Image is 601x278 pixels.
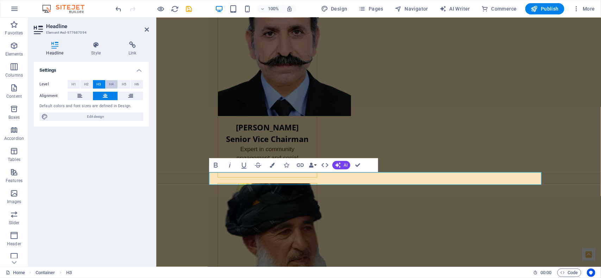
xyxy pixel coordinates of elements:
img: Editor Logo [40,5,93,13]
span: Navigator [395,5,428,12]
button: More [570,3,598,14]
span: AI Writer [439,5,470,12]
button: Link [294,158,307,172]
h6: Session time [533,269,552,277]
button: Navigator [392,3,431,14]
div: Default colors and font sizes are defined in Design. [39,103,143,109]
h4: Headline [34,41,79,56]
h4: Settings [34,62,149,75]
span: H5 [122,80,126,89]
button: H1 [68,80,80,89]
p: Accordion [4,136,24,141]
p: Elements [5,51,23,57]
span: More [573,5,595,12]
i: On resize automatically adjust zoom level to fit chosen device. [286,6,293,12]
h4: Link [116,41,149,56]
button: Colors [265,158,279,172]
span: Click to select. Double-click to edit [36,269,55,277]
span: Publish [531,5,559,12]
i: Undo: Change level (Ctrl+Z) [115,5,123,13]
button: undo [114,5,123,13]
button: Usercentrics [587,269,595,277]
button: Italic (Ctrl+I) [223,158,237,172]
button: 100% [257,5,282,13]
button: Code [557,269,581,277]
nav: breadcrumb [36,269,72,277]
div: Design (Ctrl+Alt+Y) [318,3,350,14]
button: H3 [93,80,105,89]
h6: 100% [268,5,279,13]
button: Click here to leave preview mode and continue editing [157,5,165,13]
span: 00 00 [540,269,551,277]
button: H4 [106,80,118,89]
label: Level [39,80,68,89]
button: H5 [118,80,130,89]
h4: Style [79,41,116,56]
button: Data Bindings [308,158,318,172]
button: AI Writer [437,3,473,14]
span: Design [321,5,348,12]
button: Underline (Ctrl+U) [237,158,251,172]
button: Commerce [478,3,520,14]
p: Tables [8,157,20,162]
p: Slider [9,220,20,226]
button: Pages [356,3,386,14]
button: HTML [318,158,332,172]
span: H2 [84,80,89,89]
span: Pages [359,5,383,12]
button: Design [318,3,350,14]
span: AI [344,163,348,167]
span: : [545,270,546,275]
p: Features [6,178,23,183]
button: AI [332,161,350,169]
span: Commerce [481,5,517,12]
p: Content [6,93,22,99]
button: H2 [80,80,93,89]
button: Strikethrough [251,158,265,172]
button: Confirm (Ctrl+⏎) [351,158,364,172]
span: H1 [71,80,76,89]
button: Publish [525,3,564,14]
button: save [185,5,193,13]
a: Click to cancel selection. Double-click to open Pages [6,269,25,277]
i: Save (Ctrl+S) [185,5,193,13]
h2: Headline [46,23,149,30]
i: Reload page [171,5,179,13]
span: H3 [97,80,101,89]
span: Code [561,269,578,277]
p: Columns [5,72,23,78]
span: H4 [109,80,114,89]
button: Edit design [39,112,143,121]
label: Alignment [39,92,68,100]
button: Bold (Ctrl+B) [209,158,223,172]
p: Header [7,241,21,247]
p: Favorites [5,30,23,36]
span: Edit design [50,112,141,121]
p: Images [7,199,21,205]
span: H6 [134,80,139,89]
p: Boxes [8,115,20,120]
button: reload [171,5,179,13]
h3: Element #ed-977687094 [46,30,135,36]
button: Icons [280,158,293,172]
span: Click to select. Double-click to edit [66,269,72,277]
button: H6 [131,80,143,89]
